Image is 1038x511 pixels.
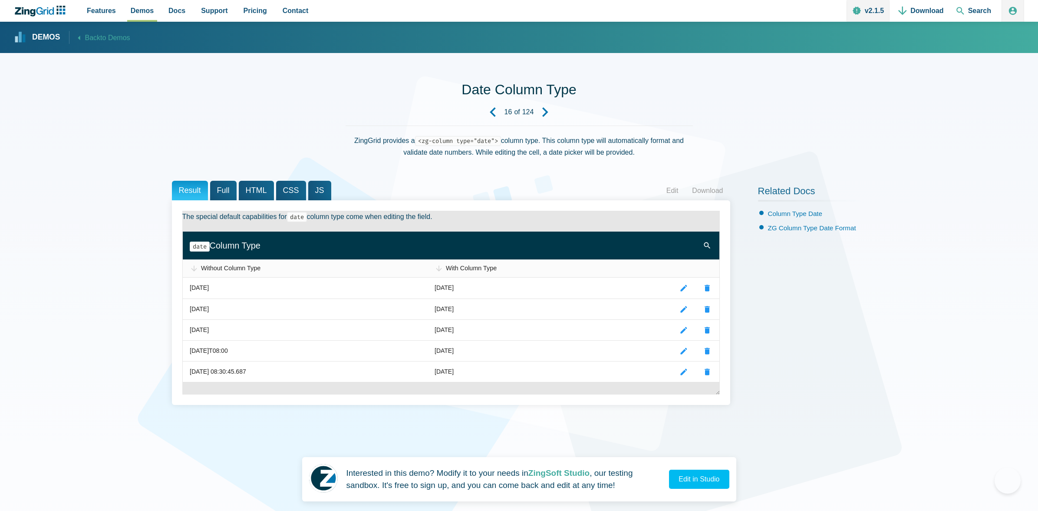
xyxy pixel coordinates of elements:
strong: Demos [32,33,60,41]
p: Interested in this demo? Modify it to your needs in , our testing sandbox. It's free to sign up, ... [346,467,662,492]
zg-button: editrecord [679,326,688,335]
code: date [190,242,210,252]
span: CSS [276,181,306,200]
zg-button: removerecord [703,326,712,335]
div: [DATE] [435,346,454,356]
span: Result [172,181,208,200]
div: [DATE] [190,304,209,315]
a: Demos [15,32,60,43]
span: With Column Type [446,265,497,272]
div: [DATE] [435,304,454,315]
zg-button: search [702,232,712,259]
span: Docs [168,5,185,17]
div: [DATE] [435,367,454,377]
div: [DATE] [435,325,454,335]
zg-button: editrecord [679,284,688,293]
span: Back [85,32,130,44]
span: HTML [239,181,274,200]
div: [DATE] [435,283,454,293]
code: date [287,212,307,222]
span: Features [87,5,116,17]
span: JS [308,181,331,200]
h2: Related Docs [758,185,867,202]
span: to Demos [100,34,130,42]
p: The special default capabilities for column type come when editing the field. [182,211,720,222]
div: [DATE] [190,283,209,293]
zg-button: removerecord [703,347,712,355]
span: Support [201,5,227,17]
div: [DATE] 08:30:45.687 [190,367,246,377]
span: Demos [131,5,154,17]
a: Download [685,184,730,197]
strong: 16 [504,109,512,116]
div: [DATE] [190,325,209,335]
span: Full [210,181,237,200]
span: Without Column Type [201,265,260,272]
a: ZG Column Type Date Format [768,224,856,232]
a: Edit [659,184,685,197]
h1: Date Column Type [461,81,576,100]
zg-button: editrecord [679,347,688,355]
a: Edit in Studio [669,470,729,489]
zg-button: removerecord [703,284,712,293]
span: Contact [283,5,309,17]
div: Column Type [190,238,702,253]
zg-button: editrecord [679,305,688,314]
zg-button: removerecord [703,368,712,376]
a: Next Demo [534,100,557,124]
code: <zg-column type="date"> [415,136,501,146]
div: ZingGrid provides a column type. This column type will automatically format and validate date num... [346,126,693,167]
a: ZingChart Logo. Click to return to the homepage [14,6,70,17]
strong: 124 [522,109,534,116]
strong: ZingSoft Studio [528,468,590,478]
a: Previous Demo [481,100,504,124]
zg-button: editrecord [679,368,688,376]
zg-button: removerecord [703,305,712,314]
span: Pricing [244,5,267,17]
a: Column Type Date [768,210,823,217]
span: of [514,109,520,116]
a: Backto Demos [69,31,130,44]
iframe: Toggle Customer Support [995,468,1021,494]
div: [DATE]T08:00 [190,346,228,356]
